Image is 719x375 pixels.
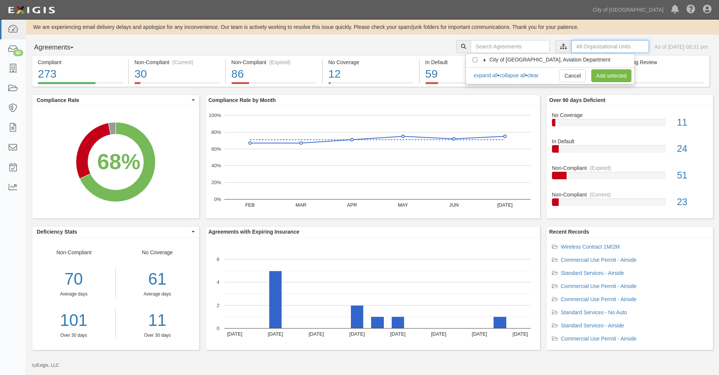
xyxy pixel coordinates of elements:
[37,96,190,104] span: Compliance Rate
[561,296,637,302] a: Commercial Use Permit - Airside
[546,111,713,119] div: No Coverage
[549,229,589,235] b: Recent Records
[231,66,316,82] div: 86
[546,138,713,145] div: In Default
[323,82,419,88] a: No Coverage12
[671,116,713,129] div: 11
[619,58,704,66] div: Pending Review
[32,40,88,55] button: Agreements
[209,97,276,103] b: Compliance Rate by Month
[172,58,193,66] div: (Current)
[347,202,357,208] text: APR
[32,291,115,297] div: Average days
[431,331,446,337] text: [DATE]
[26,23,719,31] div: We are experiencing email delivery delays and apologize for any inconvenience. Our team is active...
[129,82,225,88] a: Non-Compliant(Current)30
[211,180,221,185] text: 20%
[211,146,221,151] text: 60%
[6,3,57,17] img: logo-5460c22ac91f19d4615b14bd174203de0afe785f0fc80cf4dbbc73dc1793850b.png
[32,249,116,339] div: Non-Compliant
[619,66,704,82] div: 14
[589,2,667,17] a: City of [GEOGRAPHIC_DATA]
[328,66,413,82] div: 12
[425,58,510,66] div: In Default
[216,256,219,262] text: 6
[32,332,115,339] div: Over 30 days
[32,106,199,218] svg: A chart.
[590,191,611,198] div: (Current)
[559,69,586,82] a: Cancel
[227,331,242,337] text: [DATE]
[655,43,708,51] div: As of [DATE] 08:31 pm
[671,142,713,156] div: 24
[121,309,194,332] a: 11
[116,249,199,339] div: No Coverage
[209,112,221,118] text: 100%
[211,163,221,168] text: 40%
[398,202,408,208] text: MAY
[571,40,649,53] input: All Organizational Units
[37,228,190,235] span: Deficiency Stats
[489,57,610,63] span: City of [GEOGRAPHIC_DATA], Aviation Department
[561,257,637,263] a: Commercial Use Permit - Airside
[206,106,540,218] svg: A chart.
[527,72,539,78] a: clear
[471,40,550,53] input: Search Agreements
[32,267,115,291] div: 70
[121,267,194,291] div: 61
[38,66,122,82] div: 273
[134,66,219,82] div: 30
[211,129,221,135] text: 80%
[268,331,283,337] text: [DATE]
[590,164,611,172] div: (Expired)
[245,202,254,208] text: FEB
[471,331,487,337] text: [DATE]
[561,283,637,289] a: Commercial Use Permit - Airside
[546,191,713,198] div: Non-Compliant
[209,229,300,235] b: Agreements with Expiring Insurance
[686,5,695,14] i: Help Center - Complianz
[561,336,637,342] a: Commercial Use Permit - Airside
[226,82,322,88] a: Non-Compliant(Expired)86
[295,202,306,208] text: MAR
[216,302,219,308] text: 2
[121,291,194,297] div: Average days
[613,82,710,88] a: Pending Review14
[38,58,122,66] div: Compliant
[516,82,613,88] a: Expiring Insurance40
[121,332,194,339] div: Over 30 days
[546,164,713,172] div: Non-Compliant
[561,309,627,315] a: Standard Services - No Auto
[552,111,708,138] a: No Coverage11
[206,237,540,350] svg: A chart.
[449,202,458,208] text: JUN
[269,58,291,66] div: (Expired)
[552,164,708,191] a: Non-Compliant(Expired)51
[216,325,219,331] text: 0
[134,58,219,66] div: Non-Compliant (Current)
[32,226,199,237] button: Deficiency Stats
[671,195,713,209] div: 23
[497,202,512,208] text: [DATE]
[32,95,199,105] button: Compliance Rate
[591,69,631,82] a: Add selected
[97,146,140,177] div: 68%
[13,49,23,56] div: 40
[349,331,365,337] text: [DATE]
[32,309,115,332] a: 101
[671,169,713,182] div: 51
[420,82,516,88] a: In Default59
[500,72,525,78] a: collapse all
[390,331,405,337] text: [DATE]
[474,72,498,78] a: expand all
[561,270,624,276] a: Standard Services - Airside
[32,82,128,88] a: Compliant273
[512,331,528,337] text: [DATE]
[425,66,510,82] div: 59
[216,279,219,285] text: 4
[309,331,324,337] text: [DATE]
